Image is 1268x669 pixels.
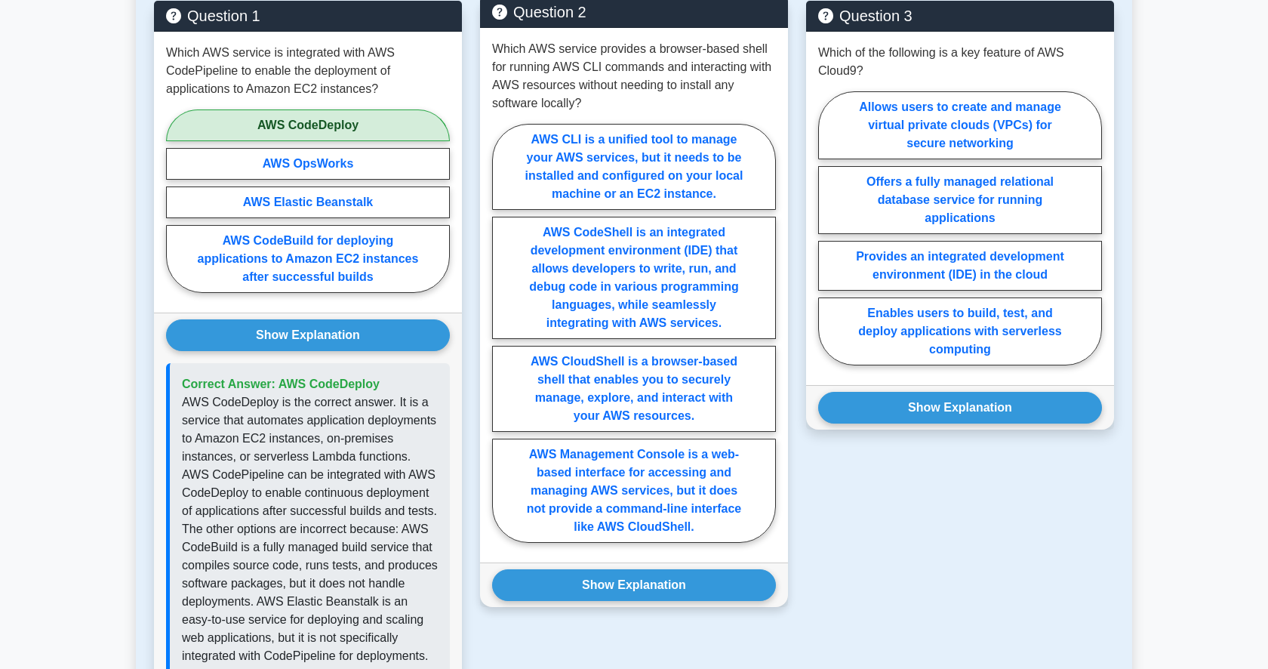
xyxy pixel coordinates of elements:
[166,225,450,293] label: AWS CodeBuild for deploying applications to Amazon EC2 instances after successful builds
[818,392,1102,424] button: Show Explanation
[492,569,776,601] button: Show Explanation
[166,109,450,141] label: AWS CodeDeploy
[818,298,1102,365] label: Enables users to build, test, and deploy applications with serverless computing
[492,124,776,210] label: AWS CLI is a unified tool to manage your AWS services, but it needs to be installed and configure...
[818,91,1102,159] label: Allows users to create and manage virtual private clouds (VPCs) for secure networking
[166,7,450,25] h5: Question 1
[166,44,450,98] p: Which AWS service is integrated with AWS CodePipeline to enable the deployment of applications to...
[492,217,776,339] label: AWS CodeShell is an integrated development environment (IDE) that allows developers to write, run...
[818,44,1102,80] p: Which of the following is a key feature of AWS Cloud9?
[182,378,380,390] span: Correct Answer: AWS CodeDeploy
[492,346,776,432] label: AWS CloudShell is a browser-based shell that enables you to securely manage, explore, and interac...
[492,40,776,113] p: Which AWS service provides a browser-based shell for running AWS CLI commands and interacting wit...
[166,148,450,180] label: AWS OpsWorks
[492,439,776,543] label: AWS Management Console is a web-based interface for accessing and managing AWS services, but it d...
[818,241,1102,291] label: Provides an integrated development environment (IDE) in the cloud
[492,3,776,21] h5: Question 2
[818,166,1102,234] label: Offers a fully managed relational database service for running applications
[166,187,450,218] label: AWS Elastic Beanstalk
[166,319,450,351] button: Show Explanation
[818,7,1102,25] h5: Question 3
